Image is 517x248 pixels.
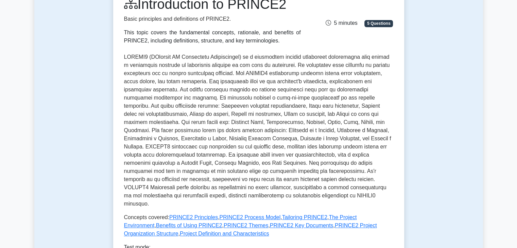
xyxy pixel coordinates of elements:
[270,223,333,228] a: PRINCE2 Key Documents
[124,29,301,45] div: This topic covers the fundamental concepts, rationale, and benefits of PRINCE2, including definit...
[124,53,393,208] p: LOREMI9 (DOlorsit AM Consectetu Adipiscingel) se d eiusmodtem incidid utlaboreet doloremagna aliq...
[326,20,357,26] span: 5 minutes
[220,214,281,220] a: PRINCE2 Process Model
[156,223,222,228] a: Benefits of Using PRINCE2
[224,223,268,228] a: PRINCE2 Themes
[282,214,327,220] a: Tailoring PRINCE2
[124,15,301,23] p: Basic principles and definitions of PRINCE2.
[180,231,269,236] a: Project Definition and Characteristics
[364,20,393,27] span: 5 Questions
[124,223,377,236] a: PRINCE2 Project Organization Structure
[169,214,218,220] a: PRINCE2 Principles
[124,213,393,238] p: Concepts covered: , , , , , , , ,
